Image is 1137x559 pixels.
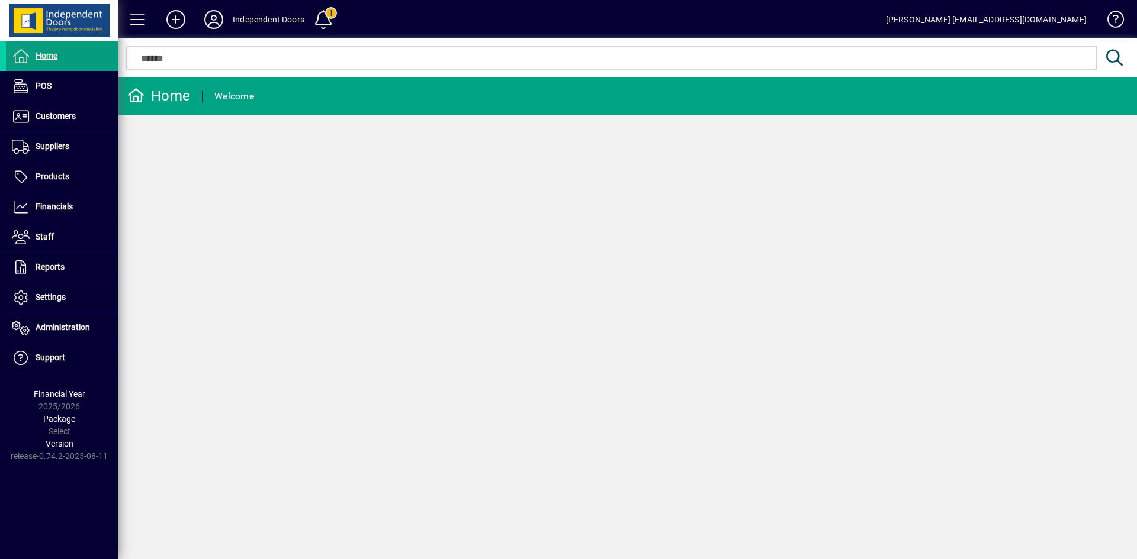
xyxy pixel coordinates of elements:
[127,86,190,105] div: Home
[36,141,69,151] span: Suppliers
[36,262,65,272] span: Reports
[43,414,75,424] span: Package
[1099,2,1122,41] a: Knowledge Base
[6,313,118,342] a: Administration
[886,10,1087,29] div: [PERSON_NAME] [EMAIL_ADDRESS][DOMAIN_NAME]
[6,283,118,312] a: Settings
[36,353,65,362] span: Support
[36,292,66,302] span: Settings
[6,343,118,373] a: Support
[6,253,118,282] a: Reports
[36,51,57,60] span: Home
[36,81,52,91] span: POS
[36,172,69,181] span: Products
[233,10,304,29] div: Independent Doors
[157,9,195,30] button: Add
[6,192,118,222] a: Financials
[6,222,118,252] a: Staff
[34,389,85,399] span: Financial Year
[6,102,118,131] a: Customers
[6,162,118,192] a: Products
[46,439,73,448] span: Version
[36,232,54,241] span: Staff
[36,202,73,211] span: Financials
[195,9,233,30] button: Profile
[6,132,118,161] a: Suppliers
[36,322,90,332] span: Administration
[36,111,76,121] span: Customers
[214,87,254,106] div: Welcome
[6,72,118,101] a: POS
